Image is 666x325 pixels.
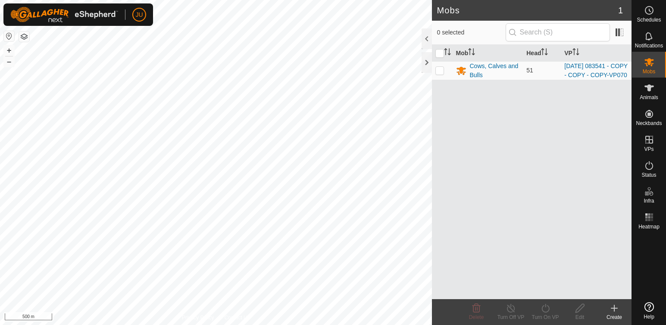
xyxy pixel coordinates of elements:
img: Gallagher Logo [10,7,118,22]
div: Edit [563,313,597,321]
a: Privacy Policy [182,314,214,322]
span: 0 selected [437,28,506,37]
span: Help [644,314,654,319]
span: Delete [469,314,484,320]
button: Map Layers [19,31,29,42]
th: Head [523,45,561,62]
p-sorticon: Activate to sort [468,50,475,56]
th: VP [561,45,632,62]
div: Create [597,313,632,321]
span: Status [641,172,656,178]
div: Cows, Calves and Bulls [470,62,520,80]
a: Help [632,299,666,323]
a: Contact Us [224,314,250,322]
h2: Mobs [437,5,618,16]
input: Search (S) [506,23,610,41]
p-sorticon: Activate to sort [572,50,579,56]
a: [DATE] 083541 - COPY - COPY - COPY-VP070 [564,62,628,78]
th: Mob [453,45,523,62]
span: Heatmap [638,224,660,229]
div: Turn Off VP [494,313,528,321]
span: Notifications [635,43,663,48]
span: Schedules [637,17,661,22]
span: Infra [644,198,654,203]
p-sorticon: Activate to sort [541,50,548,56]
p-sorticon: Activate to sort [444,50,451,56]
div: Turn On VP [528,313,563,321]
span: Animals [640,95,658,100]
button: – [4,56,14,67]
button: + [4,45,14,56]
span: 51 [526,67,533,74]
span: JU [135,10,143,19]
span: 1 [618,4,623,17]
span: Mobs [643,69,655,74]
span: Neckbands [636,121,662,126]
span: VPs [644,147,653,152]
button: Reset Map [4,31,14,41]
